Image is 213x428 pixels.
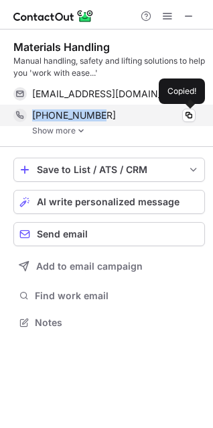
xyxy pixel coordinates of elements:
button: Notes [13,313,205,332]
span: Notes [35,317,200,329]
div: Materials Handling [13,40,110,54]
button: Add to email campaign [13,254,205,278]
button: Send email [13,222,205,246]
button: Find work email [13,286,205,305]
span: [EMAIL_ADDRESS][DOMAIN_NAME] [32,88,186,100]
span: [PHONE_NUMBER] [32,109,116,121]
img: - [77,126,85,136]
span: Add to email campaign [36,261,143,272]
span: AI write personalized message [37,197,180,207]
button: AI write personalized message [13,190,205,214]
img: ContactOut v5.3.10 [13,8,94,24]
div: Manual handling, safety and lifting solutions to help you 'work with ease...' [13,55,205,79]
div: Save to List / ATS / CRM [37,164,182,175]
button: save-profile-one-click [13,158,205,182]
span: Find work email [35,290,200,302]
span: Send email [37,229,88,239]
a: Show more [32,126,205,136]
